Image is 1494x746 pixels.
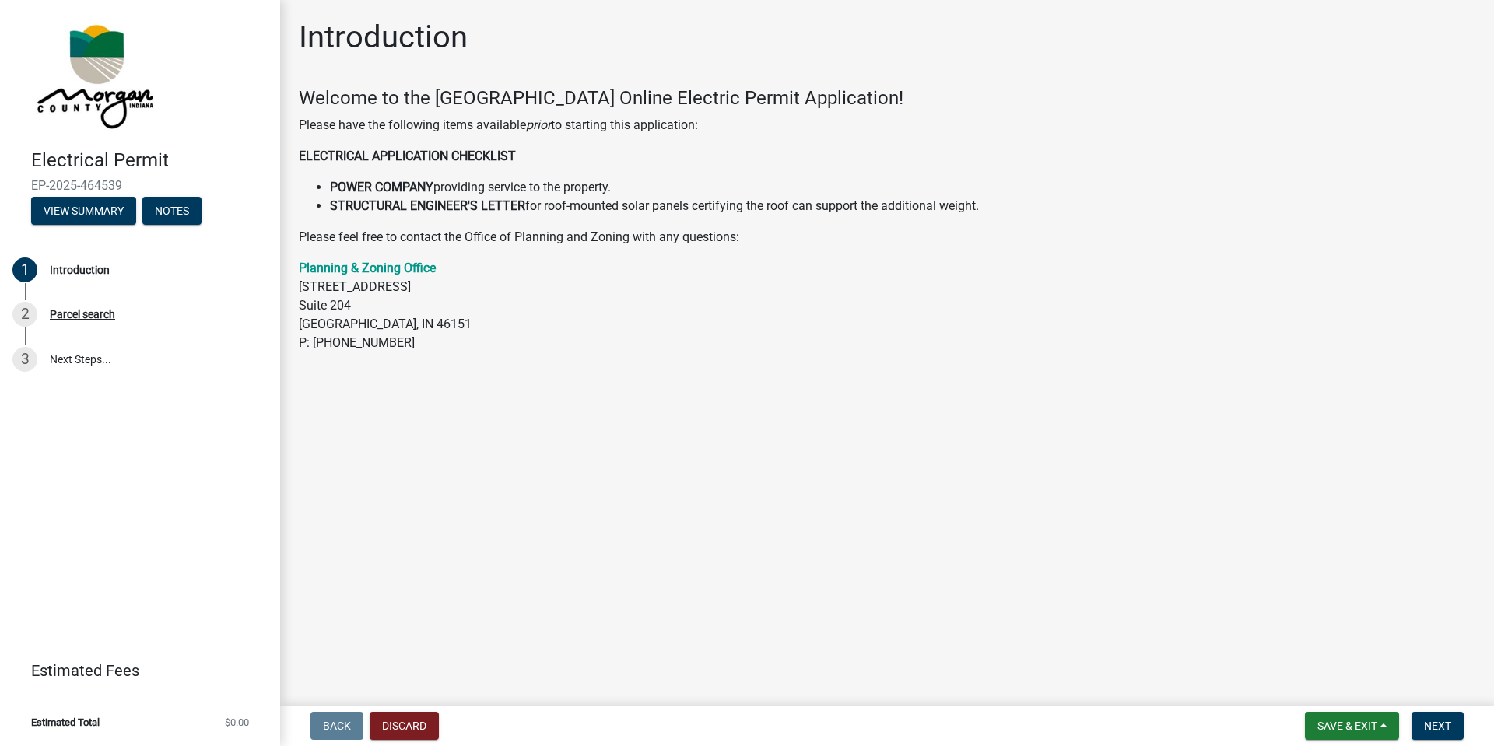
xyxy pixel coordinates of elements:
div: 3 [12,347,37,372]
a: Estimated Fees [12,655,255,686]
img: Morgan County, Indiana [31,16,156,133]
strong: ELECTRICAL APPLICATION CHECKLIST [299,149,516,163]
span: EP-2025-464539 [31,178,249,193]
span: Save & Exit [1317,720,1377,732]
i: prior [526,117,551,132]
p: Please have the following items available to starting this application: [299,116,1475,135]
button: Back [310,712,363,740]
a: Planning & Zoning Office [299,261,436,275]
h1: Introduction [299,19,468,56]
li: for roof-mounted solar panels certifying the roof can support the additional weight. [330,197,1475,215]
li: providing service to the property. [330,178,1475,197]
p: Please feel free to contact the Office of Planning and Zoning with any questions: [299,228,1475,247]
button: Next [1412,712,1464,740]
span: Back [323,720,351,732]
h4: Welcome to the [GEOGRAPHIC_DATA] Online Electric Permit Application! [299,87,1475,110]
strong: POWER COMPANY [330,180,433,194]
button: Notes [142,197,202,225]
div: Introduction [50,264,110,275]
button: View Summary [31,197,136,225]
h4: Electrical Permit [31,149,268,172]
div: 2 [12,302,37,327]
span: Next [1424,720,1451,732]
wm-modal-confirm: Summary [31,205,136,218]
button: Save & Exit [1305,712,1399,740]
div: Parcel search [50,309,115,320]
strong: STRUCTURAL ENGINEER'S LETTER [330,198,525,213]
wm-modal-confirm: Notes [142,205,202,218]
button: Discard [370,712,439,740]
div: 1 [12,257,37,282]
p: [STREET_ADDRESS] Suite 204 [GEOGRAPHIC_DATA], IN 46151 P: [PHONE_NUMBER] [299,259,1475,352]
span: Estimated Total [31,717,100,727]
span: $0.00 [225,717,249,727]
